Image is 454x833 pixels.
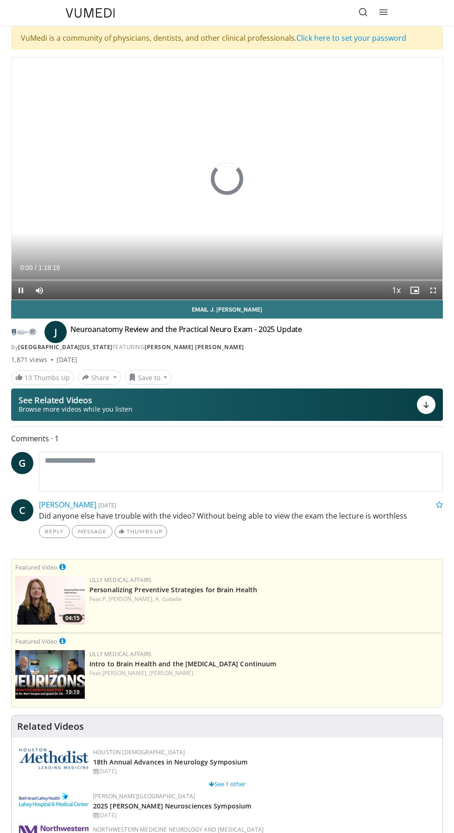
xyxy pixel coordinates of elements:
img: 5e4488cc-e109-4a4e-9fd9-73bb9237ee91.png.150x105_q85_autocrop_double_scale_upscale_version-0.2.png [19,748,88,769]
span: 04:15 [63,614,82,622]
button: Mute [30,281,49,300]
span: 19:19 [63,688,82,696]
a: J [44,321,67,343]
small: Featured Video [15,637,57,645]
a: [PERSON_NAME], [102,669,148,677]
img: c3be7821-a0a3-4187-927a-3bb177bd76b4.png.150x105_q85_crop-smart_upscale.jpg [15,576,85,625]
a: Email J. [PERSON_NAME] [11,300,443,319]
div: [DATE] [93,767,435,776]
button: Enable picture-in-picture mode [405,281,424,300]
a: 19:19 [15,650,85,699]
a: Lilly Medical Affairs [89,576,152,584]
a: [PERSON_NAME][GEOGRAPHIC_DATA] [93,792,195,800]
a: 13 Thumbs Up [11,370,74,385]
div: [DATE] [57,355,77,364]
a: Houston [DEMOGRAPHIC_DATA] [93,748,185,756]
button: Playback Rate [387,281,405,300]
button: Share [78,370,121,385]
img: Medical College of Georgia - Augusta University [11,325,37,339]
a: Thumbs Up [114,525,167,538]
span: Browse more videos while you listen [19,405,132,414]
video-js: Video Player [12,57,442,300]
span: / [35,264,37,271]
h4: Neuroanatomy Review and the Practical Neuro Exam - 2025 Update [70,325,302,339]
div: Progress Bar [12,279,442,281]
a: Lilly Medical Affairs [89,650,152,658]
span: 0:00 [20,264,32,271]
small: [DATE] [98,501,116,509]
span: 1:18:16 [38,264,60,271]
span: Comments 1 [11,432,443,445]
div: Feat. [89,595,439,603]
a: G [11,452,33,474]
button: Save to [125,370,172,385]
small: Featured Video [15,563,57,571]
h4: Related Videos [17,721,84,732]
p: Did anyone else have trouble with the video? Without being able to view the exam the lecture is w... [39,510,443,521]
button: Pause [12,281,30,300]
span: 1,871 views [11,355,47,364]
button: Fullscreen [424,281,442,300]
img: VuMedi Logo [66,8,115,18]
p: See Related Videos [19,395,132,405]
div: By FEATURING [11,343,443,351]
div: [DATE] [93,811,435,820]
a: Click here to set your password [296,33,406,43]
a: [PERSON_NAME] [PERSON_NAME] [145,343,244,351]
a: [PERSON_NAME] [39,500,96,510]
a: Message [72,525,113,538]
a: [PERSON_NAME] [149,669,193,677]
a: Intro to Brain Health and the [MEDICAL_DATA] Continuum [89,659,276,668]
a: Personalizing Preventive Strategies for Brain Health [89,585,257,594]
span: 13 [25,373,32,382]
button: See Related Videos Browse more videos while you listen [11,388,443,421]
a: 2025 [PERSON_NAME] Neurosciences Symposium [93,802,251,810]
a: P. [PERSON_NAME], [102,595,154,603]
img: a80fd508-2012-49d4-b73e-1d4e93549e78.png.150x105_q85_crop-smart_upscale.jpg [15,650,85,699]
a: 04:15 [15,576,85,625]
a: Reply [39,525,70,538]
div: Feat. [89,669,439,677]
div: VuMedi is a community of physicians, dentists, and other clinical professionals. [11,26,443,50]
a: 18th Annual Advances in Neurology Symposium [93,758,247,766]
a: See 1 other [209,780,246,788]
a: C [11,499,33,521]
a: [GEOGRAPHIC_DATA][US_STATE] [18,343,113,351]
img: e7977282-282c-4444-820d-7cc2733560fd.jpg.150x105_q85_autocrop_double_scale_upscale_version-0.2.jpg [19,792,88,808]
a: A. Gabelle [155,595,182,603]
